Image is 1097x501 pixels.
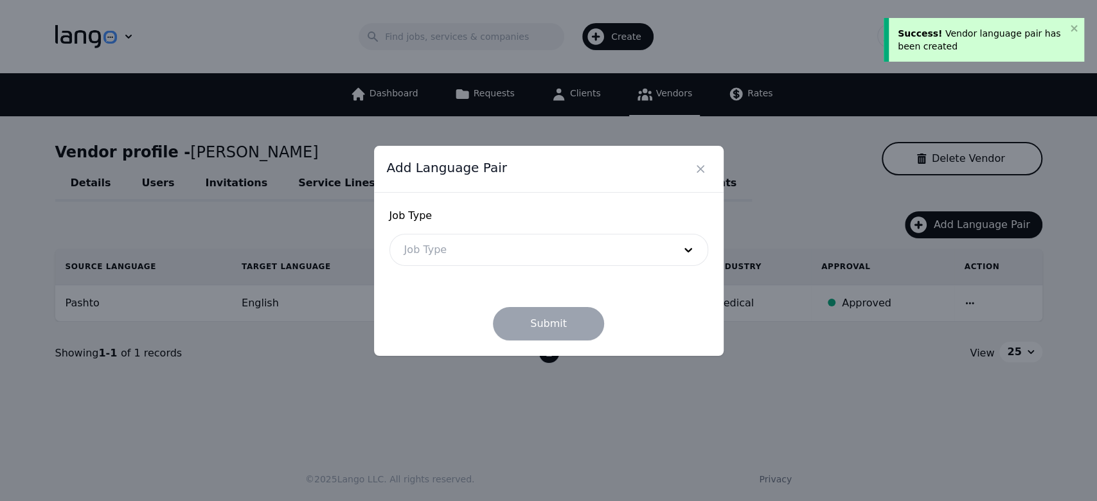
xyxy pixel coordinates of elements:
span: Job Type [389,208,708,224]
button: Close [690,159,711,179]
span: Add Language Pair [387,159,507,177]
span: Success! [898,28,942,39]
button: close [1070,23,1079,33]
div: Vendor language pair has been created [898,27,1066,53]
button: Submit [493,307,604,340]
